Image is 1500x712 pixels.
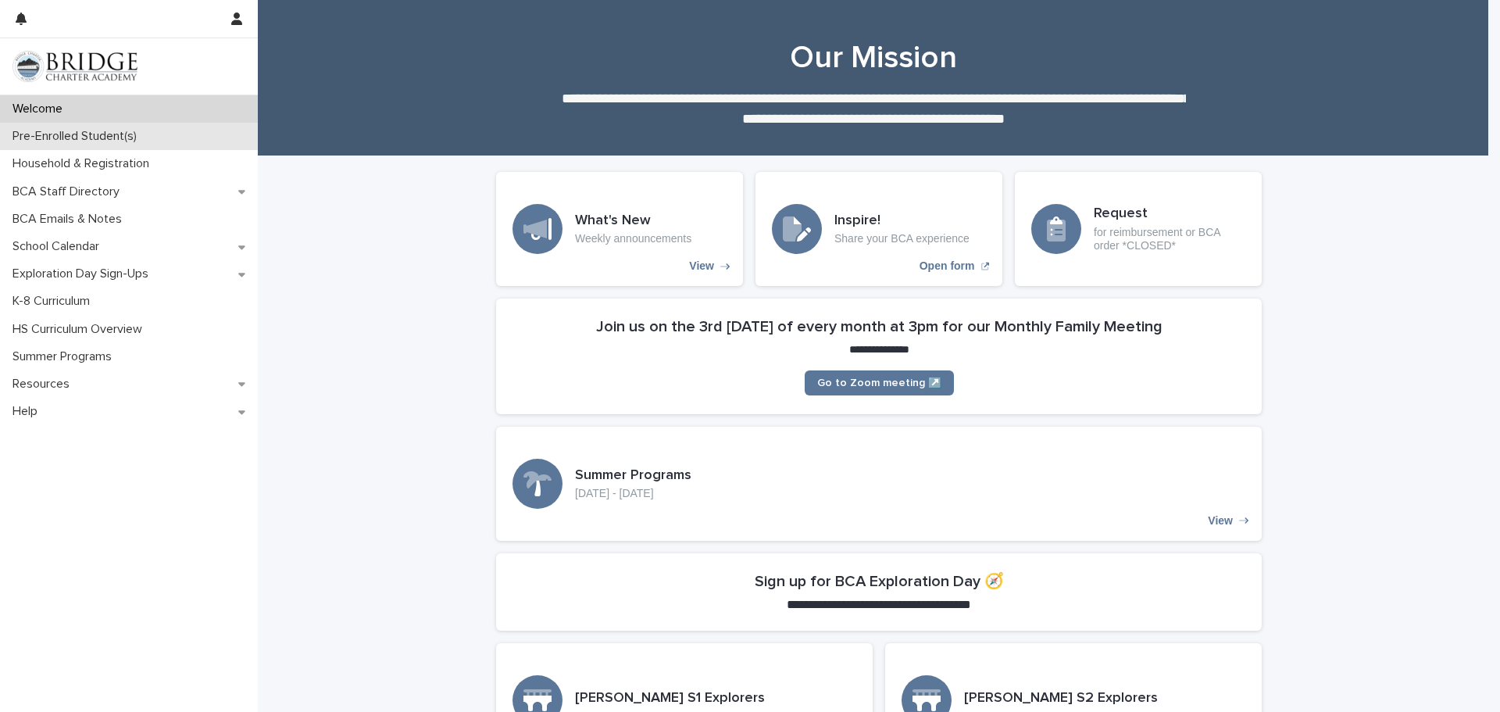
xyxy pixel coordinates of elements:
h3: [PERSON_NAME] S2 Explorers [964,690,1158,707]
h1: Our Mission [491,39,1256,77]
img: V1C1m3IdTEidaUdm9Hs0 [12,51,137,82]
p: BCA Emails & Notes [6,212,134,227]
h3: Inspire! [834,213,970,230]
p: Welcome [6,102,75,116]
p: View [689,259,714,273]
h2: Join us on the 3rd [DATE] of every month at 3pm for our Monthly Family Meeting [596,317,1162,336]
span: Go to Zoom meeting ↗️ [817,377,941,388]
h3: What's New [575,213,691,230]
a: View [496,427,1262,541]
p: Household & Registration [6,156,162,171]
p: Open form [920,259,975,273]
p: for reimbursement or BCA order *CLOSED* [1094,226,1245,252]
h2: Sign up for BCA Exploration Day 🧭 [755,572,1004,591]
p: School Calendar [6,239,112,254]
p: Exploration Day Sign-Ups [6,267,161,281]
p: Summer Programs [6,349,124,364]
p: BCA Staff Directory [6,184,132,199]
a: Go to Zoom meeting ↗️ [805,370,954,395]
h3: Request [1094,206,1245,223]
p: Pre-Enrolled Student(s) [6,129,149,144]
p: View [1208,514,1233,528]
p: Resources [6,377,82,392]
p: Help [6,404,50,419]
p: Share your BCA experience [834,232,970,245]
p: Weekly announcements [575,232,691,245]
h3: Summer Programs [575,467,691,485]
a: Open form [755,172,1002,286]
p: [DATE] - [DATE] [575,487,691,500]
a: View [496,172,743,286]
p: HS Curriculum Overview [6,322,155,337]
h3: [PERSON_NAME] S1 Explorers [575,690,765,707]
p: K-8 Curriculum [6,294,102,309]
